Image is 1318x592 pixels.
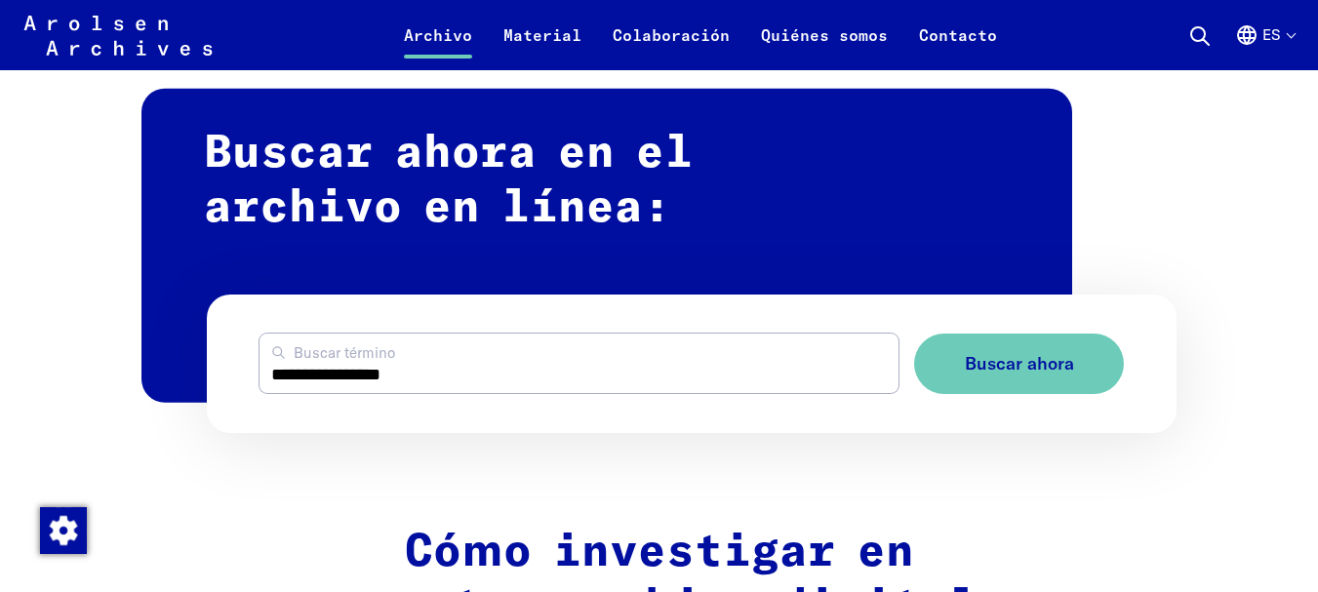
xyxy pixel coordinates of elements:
[141,89,1072,403] h2: Buscar ahora en el archivo en línea:
[488,23,597,70] a: Material
[745,23,903,70] a: Quiénes somos
[914,334,1124,395] button: Buscar ahora
[1235,23,1295,70] button: Español, selección de idioma
[39,506,86,553] div: Modificar el consentimiento
[597,23,745,70] a: Colaboración
[40,507,87,554] img: Modificar el consentimiento
[903,23,1013,70] a: Contacto
[388,23,488,70] a: Archivo
[965,354,1074,375] span: Buscar ahora
[388,12,1013,59] nav: Principal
